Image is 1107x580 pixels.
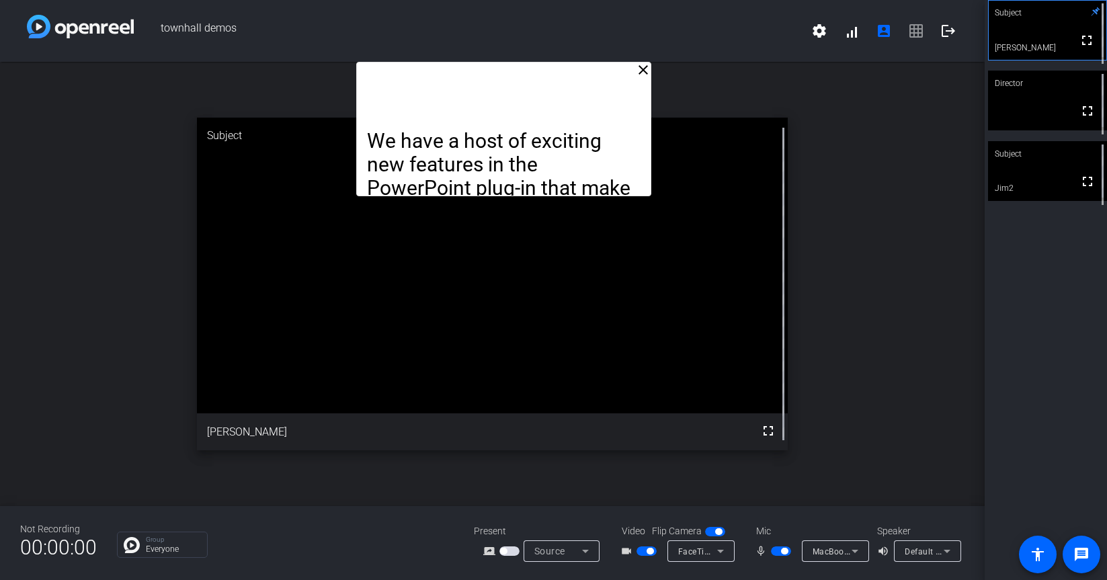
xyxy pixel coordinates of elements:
button: signal_cellular_alt [835,15,868,47]
div: Mic [743,524,877,538]
mat-icon: logout [940,23,956,39]
p: Group [146,536,200,543]
mat-icon: mic_none [755,543,771,559]
mat-icon: accessibility [1030,546,1046,563]
span: MacBook Air Microphone (Built-in) [813,546,947,556]
mat-icon: message [1073,546,1090,563]
div: Director [988,71,1107,96]
mat-icon: fullscreen [1079,32,1095,48]
p: Everyone [146,545,200,553]
mat-icon: screen_share_outline [483,543,499,559]
img: white-gradient.svg [27,15,134,38]
p: We have a host of exciting new features in the PowerPoint plug-in that make it faster and easier ... [367,129,641,341]
div: Speaker [877,524,958,538]
mat-icon: fullscreen [1079,103,1096,119]
div: Not Recording [20,522,97,536]
img: Chat Icon [124,537,140,553]
span: FaceTime HD Camera (C4E1:9BFB) [678,546,816,556]
mat-icon: videocam_outline [620,543,637,559]
mat-icon: close [635,62,651,78]
span: Video [622,524,645,538]
div: Subject [988,141,1107,167]
span: townhall demos [134,15,803,47]
div: Present [474,524,608,538]
mat-icon: fullscreen [760,423,776,439]
mat-icon: fullscreen [1079,173,1096,190]
span: 00:00:00 [20,531,97,564]
mat-icon: volume_up [877,543,893,559]
div: Subject [197,118,788,154]
span: Default - MacBook Air Speakers (Built-in) [905,546,1064,556]
mat-icon: settings [811,23,827,39]
span: Source [534,546,565,556]
span: Flip Camera [652,524,702,538]
mat-icon: account_box [876,23,892,39]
